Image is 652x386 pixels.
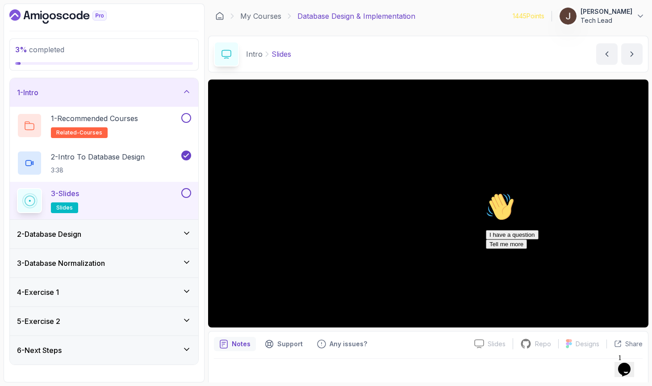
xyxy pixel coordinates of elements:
span: 3 % [15,45,27,54]
div: 👋Hi! How can we help?I have a questionTell me more [4,4,164,60]
p: Intro [246,49,263,59]
p: Tech Lead [581,16,632,25]
a: Dashboard [9,9,127,24]
button: Tell me more [4,50,45,60]
button: I have a question [4,41,56,50]
button: previous content [596,43,618,65]
button: 6-Next Steps [10,336,198,365]
iframe: chat widget [482,189,643,346]
img: user profile image [560,8,577,25]
button: next content [621,43,643,65]
p: Database Design & Implementation [297,11,415,21]
p: 3 - Slides [51,188,79,199]
h3: 5 - Exercise 2 [17,316,60,327]
h3: 2 - Database Design [17,229,81,239]
span: completed [15,45,64,54]
img: :wave: [4,4,32,32]
p: 1445 Points [513,12,544,21]
h3: 1 - Intro [17,87,38,98]
button: 2-Intro To Database Design3:38 [17,151,191,176]
button: 3-Slidesslides [17,188,191,213]
button: Support button [259,337,308,351]
button: user profile image[PERSON_NAME]Tech Lead [559,7,645,25]
a: My Courses [240,11,281,21]
button: 4-Exercise 1 [10,278,198,306]
span: slides [56,204,73,211]
button: Feedback button [312,337,372,351]
button: 3-Database Normalization [10,249,198,277]
h3: 4 - Exercise 1 [17,287,59,298]
iframe: chat widget [614,350,643,377]
button: 5-Exercise 2 [10,307,198,336]
h3: 6 - Next Steps [17,345,62,356]
p: Slides [272,49,291,59]
p: 1 - Recommended Courses [51,113,138,124]
p: Notes [232,340,251,348]
button: 1-Recommended Coursesrelated-courses [17,113,191,138]
p: [PERSON_NAME] [581,7,632,16]
p: Any issues? [330,340,367,348]
button: notes button [214,337,256,351]
p: Support [277,340,303,348]
a: Dashboard [215,12,224,21]
p: 2 - Intro To Database Design [51,151,145,162]
span: Hi! How can we help? [4,27,88,34]
button: 1-Intro [10,78,198,107]
span: related-courses [56,129,102,136]
p: 3:38 [51,166,145,175]
button: 2-Database Design [10,220,198,248]
h3: 3 - Database Normalization [17,258,105,269]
